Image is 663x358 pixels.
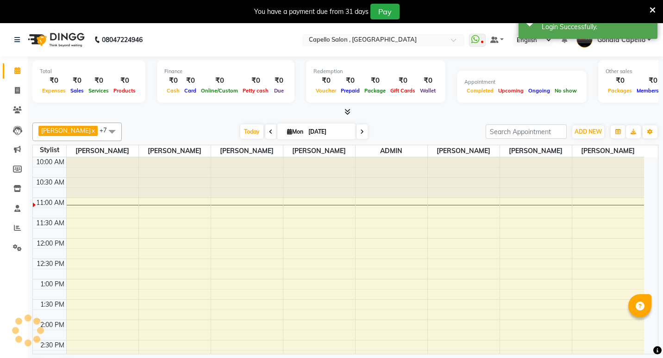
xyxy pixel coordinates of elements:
[68,75,86,86] div: ₹0
[240,87,271,94] span: Petty cash
[542,22,650,32] div: Login Successfully.
[40,75,68,86] div: ₹0
[606,75,634,86] div: ₹0
[34,198,66,208] div: 11:00 AM
[362,75,388,86] div: ₹0
[41,127,91,134] span: [PERSON_NAME]
[254,7,369,17] div: You have a payment due from 31 days
[240,124,263,139] span: Today
[356,145,427,157] span: ADMIN
[606,87,634,94] span: Packages
[86,87,111,94] span: Services
[34,218,66,228] div: 11:30 AM
[38,320,66,330] div: 2:00 PM
[38,340,66,350] div: 2:30 PM
[91,127,95,134] a: x
[271,75,287,86] div: ₹0
[102,27,143,53] b: 08047224946
[338,75,362,86] div: ₹0
[33,145,66,155] div: Stylist
[464,78,579,86] div: Appointment
[199,87,240,94] span: Online/Custom
[24,27,87,53] img: logo
[211,145,283,157] span: [PERSON_NAME]
[111,75,138,86] div: ₹0
[370,4,400,19] button: Pay
[34,157,66,167] div: 10:00 AM
[100,126,114,134] span: +7
[35,259,66,269] div: 12:30 PM
[418,87,438,94] span: Wallet
[199,75,240,86] div: ₹0
[388,75,418,86] div: ₹0
[500,145,572,157] span: [PERSON_NAME]
[486,124,567,139] input: Search Appointment
[496,87,526,94] span: Upcoming
[111,87,138,94] span: Products
[86,75,111,86] div: ₹0
[67,145,138,157] span: [PERSON_NAME]
[464,87,496,94] span: Completed
[313,75,338,86] div: ₹0
[164,87,182,94] span: Cash
[164,68,287,75] div: Finance
[572,125,604,138] button: ADD NEW
[40,87,68,94] span: Expenses
[38,279,66,289] div: 1:00 PM
[572,145,644,157] span: [PERSON_NAME]
[240,75,271,86] div: ₹0
[139,145,211,157] span: [PERSON_NAME]
[388,87,418,94] span: Gift Cards
[552,87,579,94] span: No show
[306,125,352,139] input: 2025-09-01
[313,68,438,75] div: Redemption
[428,145,500,157] span: [PERSON_NAME]
[285,128,306,135] span: Mon
[34,178,66,187] div: 10:30 AM
[338,87,362,94] span: Prepaid
[283,145,355,157] span: [PERSON_NAME]
[313,87,338,94] span: Voucher
[182,87,199,94] span: Card
[526,87,552,94] span: Ongoing
[40,68,138,75] div: Total
[164,75,182,86] div: ₹0
[272,87,286,94] span: Due
[418,75,438,86] div: ₹0
[182,75,199,86] div: ₹0
[38,300,66,309] div: 1:30 PM
[362,87,388,94] span: Package
[576,31,593,48] img: Gondia Capello
[68,87,86,94] span: Sales
[35,239,66,248] div: 12:00 PM
[597,35,645,45] span: Gondia Capello
[575,128,602,135] span: ADD NEW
